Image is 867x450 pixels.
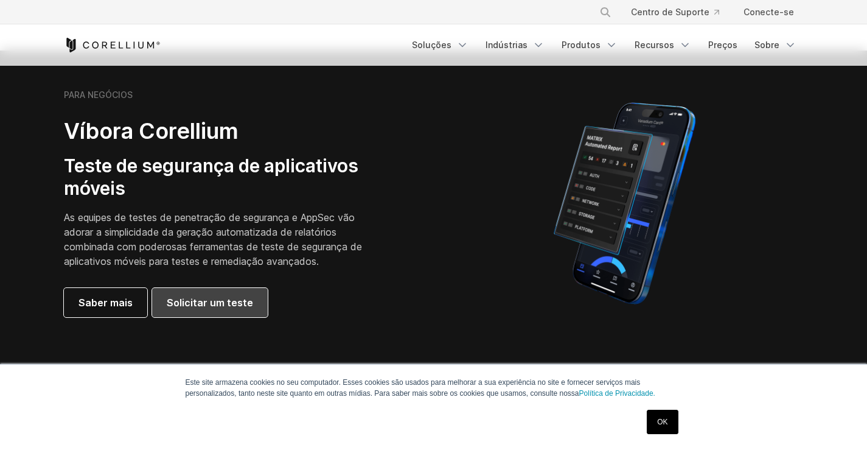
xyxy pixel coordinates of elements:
font: Soluções [412,40,451,50]
font: Preços [708,40,737,50]
font: Recursos [635,40,674,50]
div: Menu de navegação [585,1,804,23]
div: Menu de navegação [405,34,804,56]
a: Solicitar um teste [152,288,268,317]
a: Saber mais [64,288,147,317]
font: Teste de segurança de aplicativos móveis [64,155,358,200]
font: Indústrias [486,40,528,50]
font: Este site armazena cookies no seu computador. Esses cookies são usados ​​para melhorar a sua expe... [186,378,641,398]
font: Víbora Corellium [64,118,239,144]
font: Produtos [562,40,601,50]
a: Política de Privacidade. [579,389,655,398]
font: Centro de Suporte [631,7,709,17]
font: PARA NEGÓCIOS [64,90,133,100]
img: Relatório automatizado do Corellium MATRIX no iPhone mostrando resultados de testes de vulnerabil... [533,97,716,310]
button: Procurar [594,1,616,23]
font: Conecte-se [743,7,794,17]
font: Sobre [754,40,779,50]
font: As equipes de testes de penetração de segurança e AppSec vão adorar a simplicidade da geração aut... [64,211,362,267]
a: OK [647,410,678,434]
a: Página inicial do Corellium [64,38,161,52]
font: OK [657,418,667,426]
font: Solicitar um teste [167,297,253,309]
font: Saber mais [78,297,133,309]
